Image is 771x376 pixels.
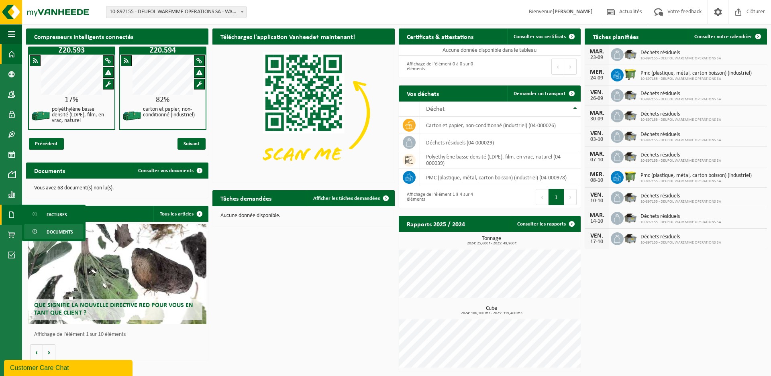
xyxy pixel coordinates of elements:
div: MAR. [589,151,605,157]
span: Pmc (plastique, métal, carton boisson) (industriel) [640,70,752,77]
a: Demander un transport [507,85,580,102]
h2: Tâches planifiées [585,28,647,44]
img: WB-5000-GAL-GY-01 [624,47,637,61]
span: Déchets résiduels [640,111,721,118]
span: Déchet [426,106,445,112]
h4: polyéthylène basse densité (LDPE), film, en vrac, naturel [52,107,112,124]
h3: Cube [403,306,581,315]
span: Afficher les tâches demandées [313,196,380,201]
img: WB-5000-GAL-GY-01 [624,190,637,204]
span: 10-897155 - DEUFOL WAREMME OPERATIONS SA [640,159,721,163]
p: Vous avez 68 document(s) non lu(s). [34,185,200,191]
span: Demander un transport [514,91,566,96]
div: 14-10 [589,219,605,224]
span: 10-897155 - DEUFOL WAREMME OPERATIONS SA [640,118,721,122]
h3: Tonnage [403,236,581,246]
span: Déchets résiduels [640,193,721,199]
span: Déchets résiduels [640,91,721,97]
div: MER. [589,171,605,178]
button: Vorige [30,344,43,360]
span: 10-897155 - DEUFOL WAREMME OPERATIONS SA [640,56,721,61]
img: WB-5000-GAL-GY-01 [624,88,637,102]
span: 10-897155 - DEUFOL WAREMME OPERATIONS SA - WAREMME [106,6,247,18]
span: 10-897155 - DEUFOL WAREMME OPERATIONS SA - WAREMME [106,6,246,18]
img: WB-1100-HPE-GN-50 [624,67,637,81]
h2: Documents [26,163,73,178]
div: VEN. [589,192,605,198]
span: 10-897155 - DEUFOL WAREMME OPERATIONS SA [640,220,721,225]
span: Pmc (plastique, métal, carton boisson) (industriel) [640,173,752,179]
img: WB-5000-GAL-GY-01 [624,129,637,142]
div: MAR. [589,212,605,219]
div: 23-09 [589,55,605,61]
button: Volgende [43,344,55,360]
td: carton et papier, non-conditionné (industriel) (04-000026) [420,117,581,134]
img: HK-XZ-20-GN-00 [122,106,142,126]
a: Factures [24,207,84,222]
span: Factures [47,207,67,222]
h2: Certificats & attestations [399,28,481,44]
td: Aucune donnée disponible dans le tableau [399,45,581,56]
h2: Compresseurs intelligents connectés [26,28,208,44]
a: Consulter vos certificats [507,28,580,45]
h2: Tâches demandées [212,190,279,206]
a: Consulter vos documents [132,163,208,179]
div: Affichage de l'élément 0 à 0 sur 0 éléments [403,58,486,75]
p: Affichage de l'élément 1 sur 10 éléments [34,332,204,337]
img: WB-5000-GAL-GY-01 [624,149,637,163]
h1: Z20.594 [121,47,204,55]
a: Consulter votre calendrier [688,28,766,45]
div: 30-09 [589,116,605,122]
span: Que signifie la nouvelle directive RED pour vous en tant que client ? [34,302,193,316]
span: Consulter vos documents [138,168,194,173]
span: Déchets résiduels [640,152,721,159]
span: Déchets résiduels [640,213,721,220]
div: 24-09 [589,75,605,81]
a: Que signifie la nouvelle directive RED pour vous en tant que client ? [28,224,207,324]
div: MAR. [589,49,605,55]
span: 10-897155 - DEUFOL WAREMME OPERATIONS SA [640,199,721,204]
span: Déchets résiduels [640,50,721,56]
span: Déchets résiduels [640,234,721,240]
h2: Rapports 2025 / 2024 [399,216,473,232]
img: WB-5000-GAL-GY-01 [624,231,637,245]
p: Aucune donnée disponible. [220,213,387,219]
img: WB-5000-GAL-GY-01 [624,108,637,122]
td: déchets résiduels (04-000029) [420,134,581,151]
div: 82% [120,96,206,104]
button: 1 [549,189,564,205]
div: MER. [589,69,605,75]
td: PMC (plastique, métal, carton boisson) (industriel) (04-000978) [420,169,581,186]
div: 10-10 [589,198,605,204]
button: Previous [536,189,549,205]
a: Consulter les rapports [511,216,580,232]
div: VEN. [589,130,605,137]
div: Affichage de l'élément 1 à 4 sur 4 éléments [403,188,486,206]
button: Previous [551,59,564,75]
td: polyéthylène basse densité (LDPE), film, en vrac, naturel (04-000039) [420,151,581,169]
div: VEN. [589,89,605,96]
span: 2024: 25,600 t - 2025: 49,960 t [403,242,581,246]
span: Précédent [29,138,64,150]
span: Suivant [177,138,206,150]
h1: Z20.593 [30,47,113,55]
span: 10-897155 - DEUFOL WAREMME OPERATIONS SA [640,138,721,143]
span: 2024: 186,100 m3 - 2025: 319,400 m3 [403,311,581,315]
img: WB-1100-HPE-GN-50 [624,170,637,183]
a: Afficher les tâches demandées [307,190,394,206]
button: Next [564,59,577,75]
div: 17% [29,96,114,104]
img: HK-XZ-20-GN-00 [31,106,51,126]
h2: Téléchargez l'application Vanheede+ maintenant! [212,28,363,44]
a: Tous les articles [153,206,208,222]
h2: Vos déchets [399,85,447,101]
span: Documents [47,224,73,240]
span: 10-897155 - DEUFOL WAREMME OPERATIONS SA [640,97,721,102]
span: Consulter votre calendrier [694,34,752,39]
div: MAR. [589,110,605,116]
span: 10-897155 - DEUFOL WAREMME OPERATIONS SA [640,240,721,245]
button: Next [564,189,577,205]
span: Consulter vos certificats [514,34,566,39]
a: Documents [24,224,84,239]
